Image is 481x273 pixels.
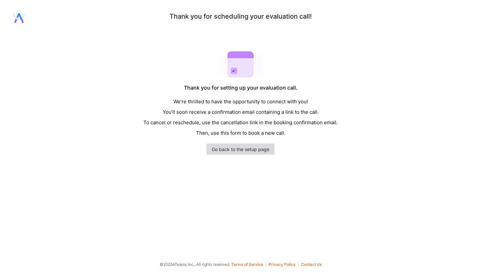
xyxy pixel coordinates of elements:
[184,84,297,91] div: Thank you for setting up your evaluation call.
[231,262,266,266] button: Terms of Service
[301,262,322,266] button: Contact Us
[143,96,338,138] div: We’re thrilled to have the opportunity to connect with you! You’ll soon receive a confirmation em...
[269,262,298,266] button: Privacy Policy
[169,13,312,20] div: Thank you for scheduling your evaluation call!
[160,261,230,268] span: © 2025 ATeams Inc., All rights reserved.
[206,144,275,155] a: Go back to the setup page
